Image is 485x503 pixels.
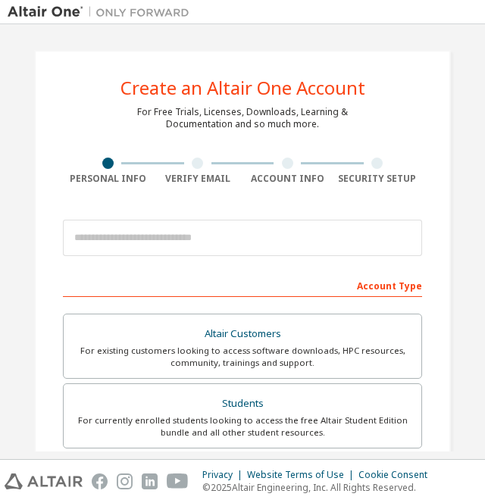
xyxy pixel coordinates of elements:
[117,473,133,489] img: instagram.svg
[5,473,83,489] img: altair_logo.svg
[137,106,348,130] div: For Free Trials, Licenses, Downloads, Learning & Documentation and so much more.
[120,79,365,97] div: Create an Altair One Account
[142,473,158,489] img: linkedin.svg
[73,345,412,369] div: For existing customers looking to access software downloads, HPC resources, community, trainings ...
[73,414,412,439] div: For currently enrolled students looking to access the free Altair Student Edition bundle and all ...
[153,173,243,185] div: Verify Email
[8,5,197,20] img: Altair One
[63,273,422,297] div: Account Type
[202,469,247,481] div: Privacy
[73,323,412,345] div: Altair Customers
[202,481,436,494] p: © 2025 Altair Engineering, Inc. All Rights Reserved.
[92,473,108,489] img: facebook.svg
[333,173,423,185] div: Security Setup
[73,393,412,414] div: Students
[358,469,436,481] div: Cookie Consent
[167,473,189,489] img: youtube.svg
[63,173,153,185] div: Personal Info
[247,469,358,481] div: Website Terms of Use
[242,173,333,185] div: Account Info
